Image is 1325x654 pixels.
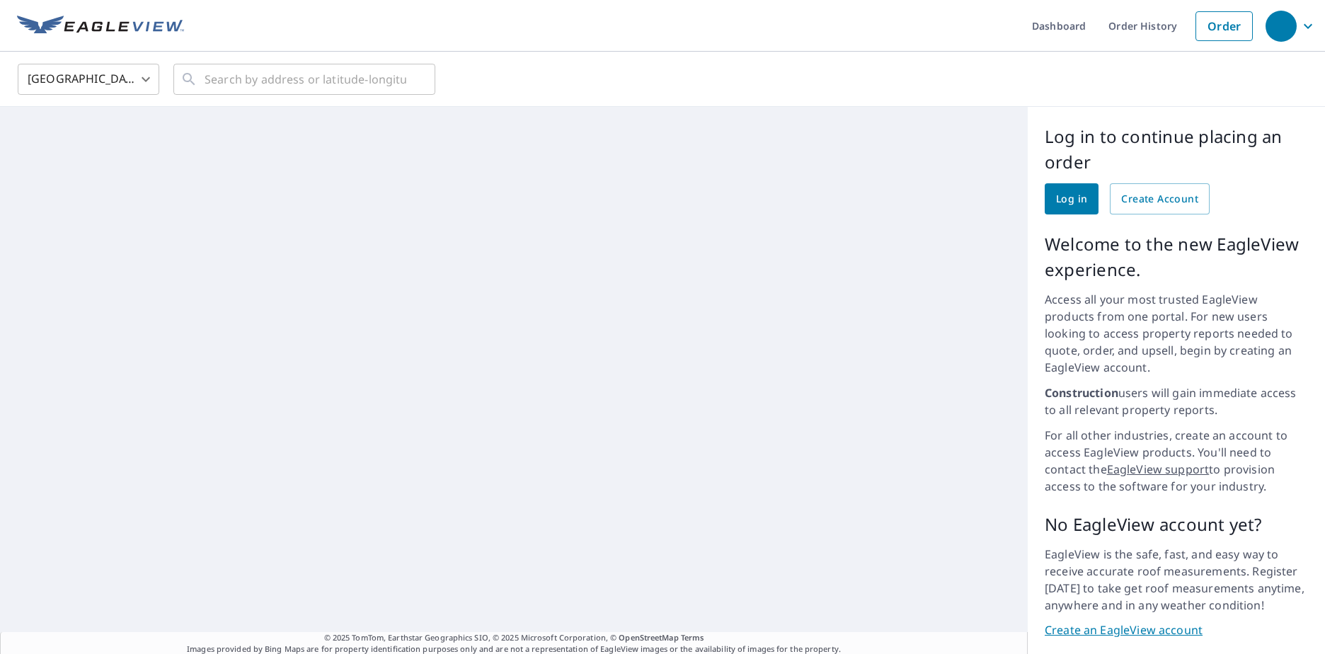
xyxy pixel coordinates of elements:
p: No EagleView account yet? [1045,512,1308,537]
p: Welcome to the new EagleView experience. [1045,231,1308,282]
a: Log in [1045,183,1099,214]
a: OpenStreetMap [619,632,678,643]
a: Create an EagleView account [1045,622,1308,638]
a: Order [1195,11,1253,41]
p: users will gain immediate access to all relevant property reports. [1045,384,1308,418]
p: Access all your most trusted EagleView products from one portal. For new users looking to access ... [1045,291,1308,376]
a: EagleView support [1107,461,1210,477]
input: Search by address or latitude-longitude [205,59,406,99]
img: EV Logo [17,16,184,37]
span: © 2025 TomTom, Earthstar Geographics SIO, © 2025 Microsoft Corporation, © [324,632,704,644]
a: Create Account [1110,183,1210,214]
a: Terms [681,632,704,643]
p: EagleView is the safe, fast, and easy way to receive accurate roof measurements. Register [DATE] ... [1045,546,1308,614]
span: Log in [1056,190,1087,208]
strong: Construction [1045,385,1118,401]
div: [GEOGRAPHIC_DATA] [18,59,159,99]
p: For all other industries, create an account to access EagleView products. You'll need to contact ... [1045,427,1308,495]
p: Log in to continue placing an order [1045,124,1308,175]
span: Create Account [1121,190,1198,208]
